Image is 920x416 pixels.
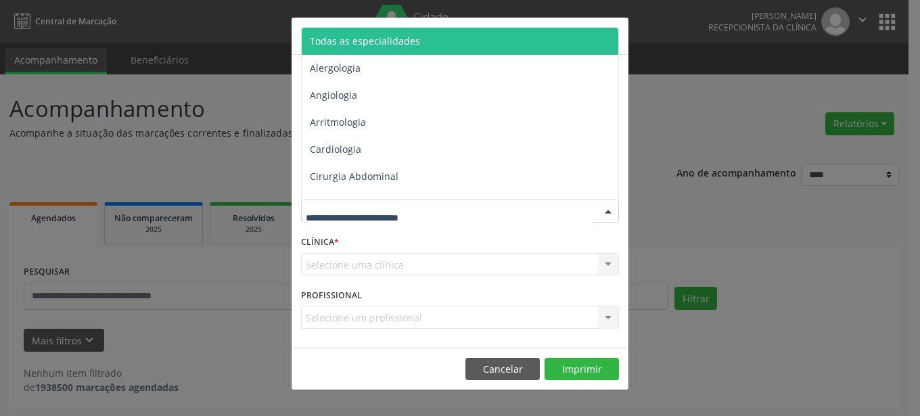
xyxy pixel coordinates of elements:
[465,358,540,381] button: Cancelar
[310,89,357,101] span: Angiologia
[301,285,362,306] label: PROFISSIONAL
[310,62,361,74] span: Alergologia
[310,34,420,47] span: Todas as especialidades
[310,170,398,183] span: Cirurgia Abdominal
[310,116,366,129] span: Arritmologia
[301,232,339,253] label: CLÍNICA
[545,358,619,381] button: Imprimir
[301,27,456,45] h5: Relatório de agendamentos
[310,197,393,210] span: Cirurgia Bariatrica
[310,143,361,156] span: Cardiologia
[601,18,628,51] button: Close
